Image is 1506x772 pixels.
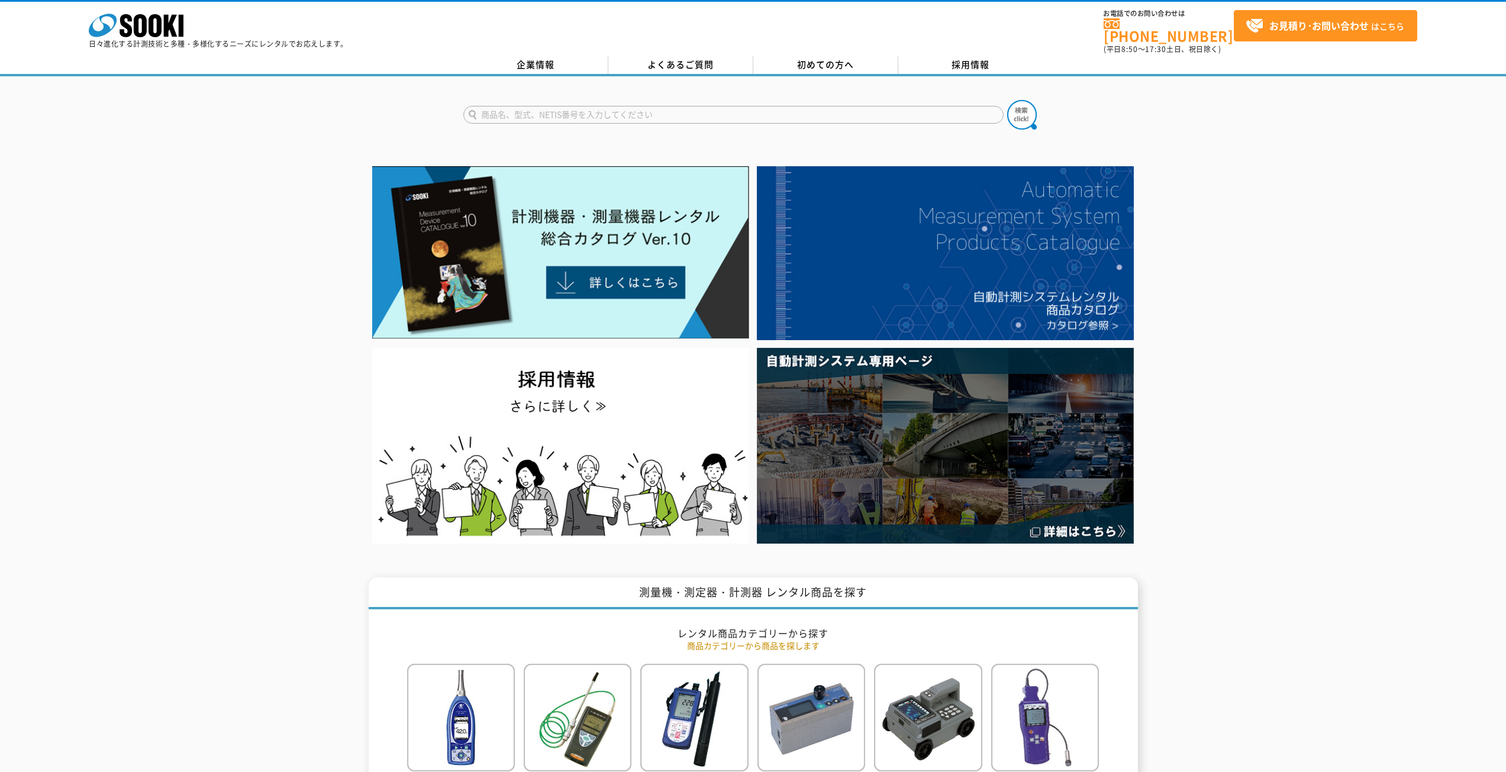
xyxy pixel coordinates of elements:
[991,664,1099,771] img: 探傷・厚さ・膜厚・硬度
[1269,18,1369,33] strong: お見積り･お問い合わせ
[1246,17,1404,35] span: はこちら
[1104,44,1221,54] span: (平日 ～ 土日、祝日除く)
[407,639,1099,652] p: 商品カテゴリーから商品を探します
[898,56,1043,74] a: 採用情報
[640,664,748,771] img: 水質測定器
[608,56,753,74] a: よくあるご質問
[1104,18,1234,43] a: [PHONE_NUMBER]
[1007,100,1037,130] img: btn_search.png
[372,166,749,339] img: Catalog Ver10
[463,106,1004,124] input: 商品名、型式、NETIS番号を入力してください
[874,664,982,771] img: 鉄筋探査・コンクリート試験
[1121,44,1138,54] span: 8:50
[757,348,1134,544] img: 自動計測システム専用ページ
[372,348,749,544] img: SOOKI recruit
[757,166,1134,340] img: 自動計測システムカタログ
[524,664,631,771] img: 有害ガス検知器
[1145,44,1166,54] span: 17:30
[1104,10,1234,17] span: お電話でのお問い合わせは
[463,56,608,74] a: 企業情報
[1234,10,1417,41] a: お見積り･お問い合わせはこちら
[89,40,348,47] p: 日々進化する計測技術と多種・多様化するニーズにレンタルでお応えします。
[407,664,515,771] img: 音響・振動計測器
[753,56,898,74] a: 初めての方へ
[757,664,865,771] img: 粉じん計・風速計
[797,58,854,71] span: 初めての方へ
[407,627,1099,639] h2: レンタル商品カテゴリーから探す
[369,577,1138,610] h1: 測量機・測定器・計測器 レンタル商品を探す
